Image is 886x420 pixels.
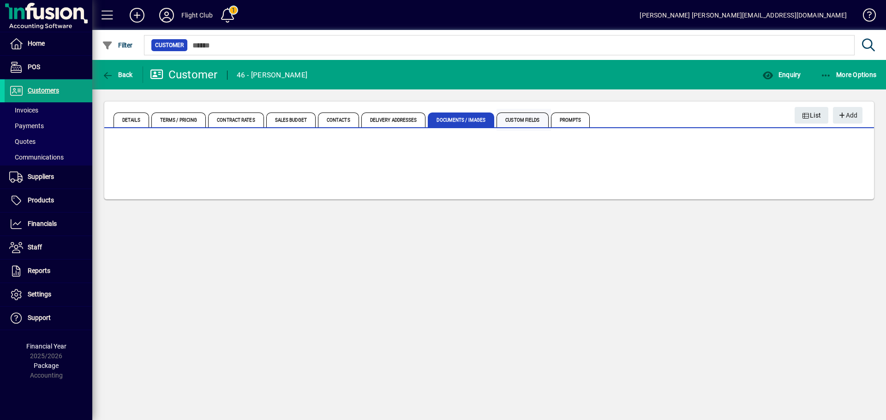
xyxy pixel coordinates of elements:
[155,41,184,50] span: Customer
[640,8,847,23] div: [PERSON_NAME] [PERSON_NAME][EMAIL_ADDRESS][DOMAIN_NAME]
[762,71,801,78] span: Enquiry
[26,343,66,350] span: Financial Year
[266,112,316,127] span: Sales Budget
[9,106,38,114] span: Invoices
[5,213,92,236] a: Financials
[150,67,218,82] div: Customer
[28,243,42,251] span: Staff
[318,112,359,127] span: Contacts
[551,112,590,127] span: Prompts
[5,134,92,149] a: Quotes
[28,290,51,298] span: Settings
[102,41,133,49] span: Filter
[100,66,135,83] button: Back
[818,66,879,83] button: More Options
[114,112,149,127] span: Details
[181,8,213,23] div: Flight Club
[28,40,45,47] span: Home
[208,112,263,127] span: Contract Rates
[28,267,50,274] span: Reports
[28,173,54,180] span: Suppliers
[5,166,92,189] a: Suppliers
[5,189,92,212] a: Products
[820,71,877,78] span: More Options
[428,112,494,127] span: Documents / Images
[152,7,181,24] button: Profile
[5,283,92,306] a: Settings
[92,66,143,83] app-page-header-button: Back
[28,87,59,94] span: Customers
[5,149,92,165] a: Communications
[5,236,92,259] a: Staff
[9,154,64,161] span: Communications
[802,108,821,123] span: List
[795,107,829,124] button: List
[237,68,308,83] div: 46 - [PERSON_NAME]
[361,112,426,127] span: Delivery Addresses
[5,102,92,118] a: Invoices
[5,260,92,283] a: Reports
[28,314,51,321] span: Support
[5,307,92,330] a: Support
[838,108,857,123] span: Add
[100,37,135,53] button: Filter
[34,362,59,369] span: Package
[28,196,54,204] span: Products
[833,107,862,124] button: Add
[856,2,874,32] a: Knowledge Base
[497,112,548,127] span: Custom Fields
[28,63,40,71] span: POS
[5,32,92,55] a: Home
[28,220,57,227] span: Financials
[9,138,36,145] span: Quotes
[760,66,803,83] button: Enquiry
[151,112,206,127] span: Terms / Pricing
[9,122,44,130] span: Payments
[5,56,92,79] a: POS
[102,71,133,78] span: Back
[5,118,92,134] a: Payments
[122,7,152,24] button: Add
